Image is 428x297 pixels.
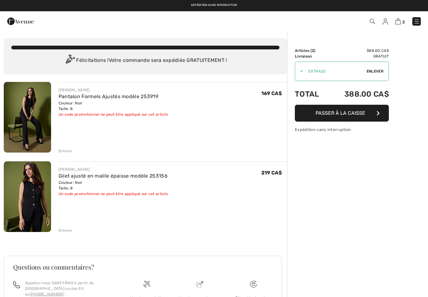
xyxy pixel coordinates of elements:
img: Gilet ajusté en maille épaisse modèle 253156 [4,161,51,232]
img: Panier d'achat [395,18,401,24]
span: 219 CA$ [261,170,282,176]
img: Livraison promise sans frais de dédouanement surprise&nbsp;! [196,281,203,288]
div: Félicitations ! Votre commande sera expédiée GRATUITEMENT ! [11,54,279,67]
div: Couleur: Noir Taille: 8 [59,180,168,191]
div: Couleur: Noir Taille: 8 [59,100,168,112]
div: ✔ [295,68,303,74]
div: [PERSON_NAME] [59,167,168,172]
span: Passer à la caisse [316,110,365,116]
a: Pantalon Formels Ajustés modèle 253919 [59,93,158,99]
a: [PHONE_NUMBER] [30,292,64,296]
td: 388.00 CA$ [328,83,389,105]
p: Appelez-nous SANS FRAIS à partir du [GEOGRAPHIC_DATA] ou des EU au [25,280,112,297]
span: 169 CA$ [261,90,282,96]
div: Un code promotionnel ne peut être appliqué sur cet article [59,112,168,117]
img: Pantalon Formels Ajustés modèle 253919 [4,82,51,153]
span: 2 [312,48,314,53]
span: Enlever [367,68,384,74]
img: Congratulation2.svg [64,54,76,67]
input: Code promo [303,62,367,81]
a: Gilet ajusté en maille épaisse modèle 253156 [59,173,168,179]
td: Gratuit [328,53,389,59]
h3: Questions ou commentaires? [13,264,273,270]
img: Recherche [370,19,375,24]
img: call [13,281,20,288]
img: 1ère Avenue [7,15,34,28]
span: 2 [402,20,405,24]
div: [PERSON_NAME] [59,87,168,93]
a: 2 [395,18,405,25]
a: 1ère Avenue [7,18,34,24]
button: Passer à la caisse [295,105,389,122]
img: Menu [414,18,420,25]
div: Un code promotionnel ne peut être appliqué sur cet article [59,191,168,197]
div: Expédition sans interruption [295,127,389,133]
img: Livraison gratuite dès 99$ [250,281,257,288]
div: Enlever [59,148,73,154]
img: Mes infos [383,18,388,25]
td: Total [295,83,328,105]
td: Livraison [295,53,328,59]
div: Enlever [59,228,73,233]
img: Livraison gratuite dès 99$ [143,281,150,288]
td: 388.00 CA$ [328,48,389,53]
td: Articles ( ) [295,48,328,53]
